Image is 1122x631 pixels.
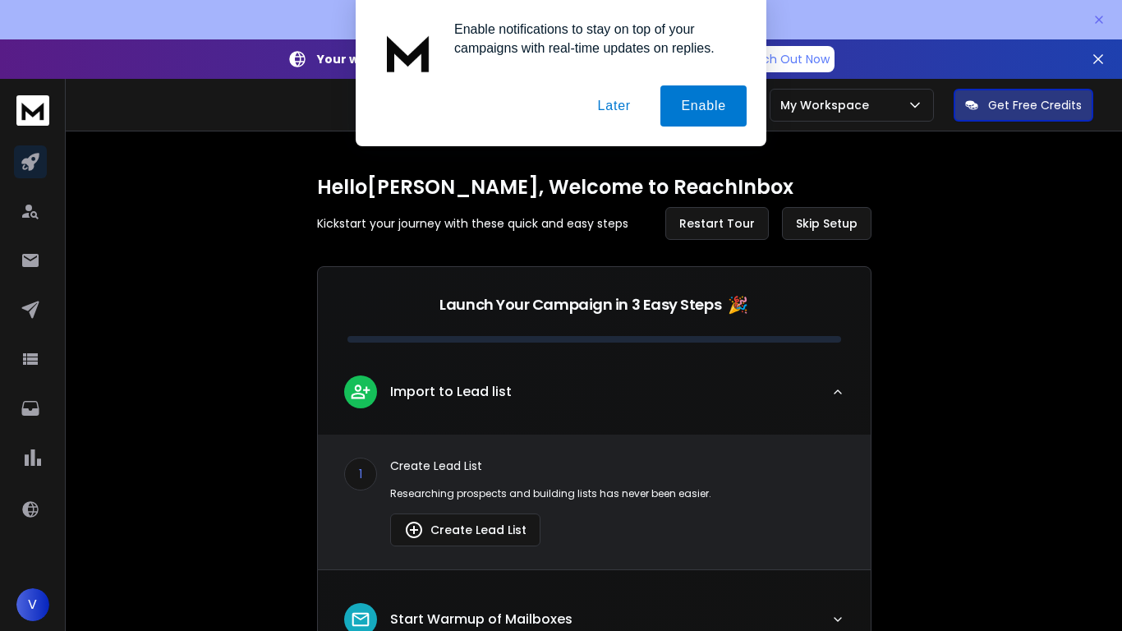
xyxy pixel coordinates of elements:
[665,207,769,240] button: Restart Tour
[390,458,844,474] p: Create Lead List
[318,435,871,569] div: leadImport to Lead list
[350,381,371,402] img: lead
[318,362,871,435] button: leadImport to Lead list
[439,293,721,316] p: Launch Your Campaign in 3 Easy Steps
[317,215,628,232] p: Kickstart your journey with these quick and easy steps
[577,85,651,127] button: Later
[344,458,377,491] div: 1
[390,610,572,629] p: Start Warmup of Mailboxes
[728,293,748,316] span: 🎉
[660,85,747,127] button: Enable
[796,215,858,232] span: Skip Setup
[350,609,371,630] img: lead
[375,20,441,85] img: notification icon
[390,487,844,500] p: Researching prospects and building lists has never been easier.
[404,520,424,540] img: lead
[16,588,49,621] button: V
[317,174,871,200] h1: Hello [PERSON_NAME] , Welcome to ReachInbox
[390,382,512,402] p: Import to Lead list
[441,20,747,58] div: Enable notifications to stay on top of your campaigns with real-time updates on replies.
[390,514,540,546] button: Create Lead List
[782,207,871,240] button: Skip Setup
